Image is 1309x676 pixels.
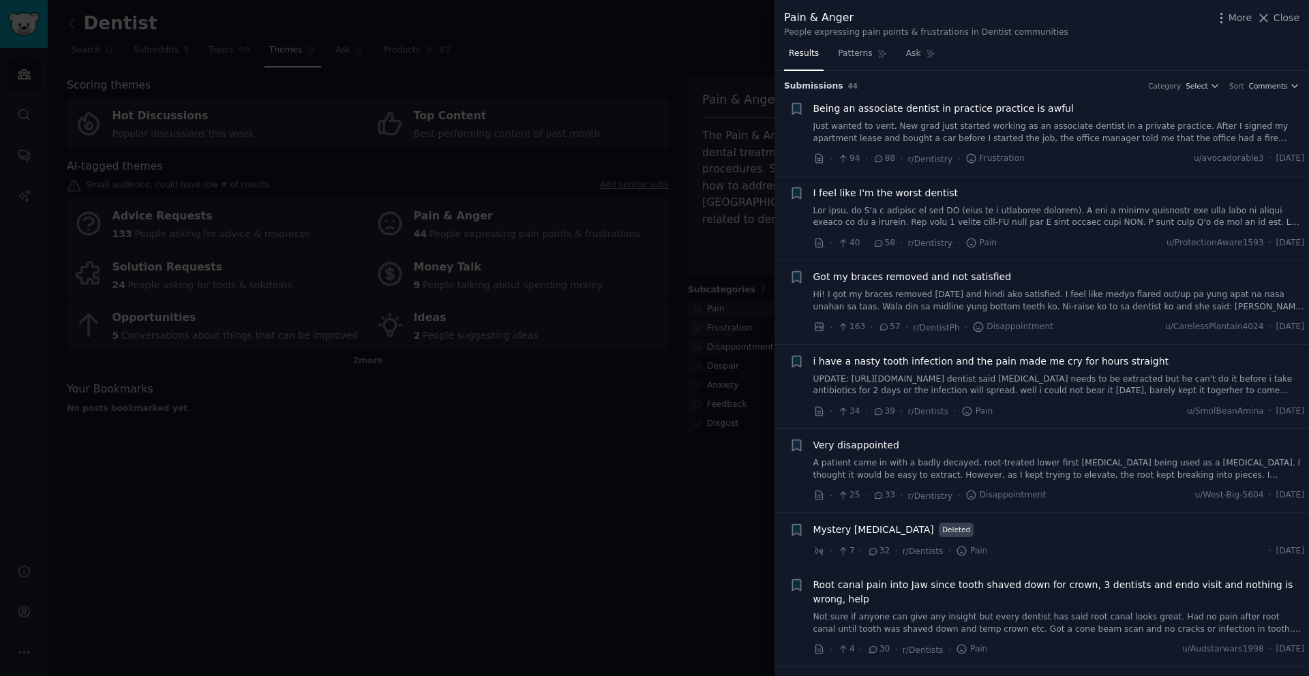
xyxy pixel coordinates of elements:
div: Category [1148,81,1181,91]
span: · [948,643,950,657]
span: More [1229,11,1252,25]
span: 44 [848,82,858,90]
span: Comments [1249,81,1288,91]
span: · [1269,153,1272,165]
span: Pain [961,405,993,418]
span: Disappointment [965,489,1047,502]
span: 40 [837,237,860,249]
span: [DATE] [1276,643,1304,656]
span: r/Dentistry [908,155,953,164]
a: Results [784,43,824,71]
button: Comments [1249,81,1299,91]
div: Pain & Anger [784,10,1068,27]
a: Patterns [833,43,891,71]
button: Close [1257,11,1299,25]
a: I feel like I'm the worst dentist [813,186,959,200]
span: Pain [956,643,988,656]
span: Pain [956,545,988,557]
span: Patterns [838,48,872,60]
span: Submission s [784,80,843,93]
span: Select [1186,81,1207,91]
a: Not sure if anyone can give any insight but every dentist has said root canal looks great. Had no... [813,611,1305,635]
span: u/ProtectionAware1593 [1167,237,1264,249]
span: 33 [873,489,895,502]
span: · [1269,237,1272,249]
span: [DATE] [1276,237,1304,249]
a: Just wanted to vent. New grad just started working as an associate dentist in a private practice.... [813,121,1305,144]
span: · [865,489,868,503]
span: [DATE] [1276,405,1304,418]
a: Lor ipsu, do S'a c adipisc el sed DO (eius te i utlaboree dolorem). A eni a minimv quisnostr exe ... [813,205,1305,229]
span: · [900,152,903,166]
span: Close [1274,11,1299,25]
span: · [894,643,897,657]
span: 94 [837,153,860,165]
span: 39 [873,405,895,418]
span: u/Audstarwars1998 [1182,643,1264,656]
span: u/SmolBeanAmina [1187,405,1264,418]
span: · [957,152,960,166]
span: u/CarelessPlantain4024 [1165,321,1264,333]
span: · [1269,405,1272,418]
span: [DATE] [1276,321,1304,333]
span: 4 [837,643,854,656]
span: 163 [837,321,865,333]
span: · [865,404,868,418]
span: u/West-Big-5604 [1194,489,1263,502]
span: 32 [867,545,890,557]
span: 30 [867,643,890,656]
a: Mystery [MEDICAL_DATA] [813,523,934,537]
span: · [830,544,832,558]
a: Hi! I got my braces removed [DATE] and hindi ako satisfied. I feel like medyo flared out/up pa yu... [813,289,1305,313]
a: Root canal pain into Jaw since tooth shaved down for crown, 3 dentists and endo visit and nothing... [813,578,1305,606]
div: Sort [1229,81,1244,91]
span: · [830,236,832,250]
span: [DATE] [1276,545,1304,557]
span: · [948,544,950,558]
div: People expressing pain points & frustrations in Dentist communities [784,27,1068,39]
span: Results [789,48,819,60]
span: · [900,404,903,418]
span: Frustration [965,153,1025,165]
span: u/avocadorable3 [1194,153,1264,165]
a: Being an associate dentist in practice practice is awful [813,102,1074,116]
span: · [953,404,956,418]
span: Disappointment [972,321,1053,333]
span: · [830,152,832,166]
span: [DATE] [1276,489,1304,502]
a: i have a nasty tooth infection and the pain made me cry for hours straight [813,354,1169,369]
a: Very disappointed [813,438,899,452]
span: r/Dentists [908,407,949,416]
span: · [860,643,862,657]
span: · [865,152,868,166]
span: 57 [878,321,901,333]
span: Pain [965,237,997,249]
span: · [830,643,832,657]
span: · [1269,643,1272,656]
span: r/Dentists [903,547,944,556]
span: Deleted [939,523,974,537]
span: · [1269,545,1272,557]
span: 34 [837,405,860,418]
a: A patient came in with a badly decayed, root-treated lower first [MEDICAL_DATA] being used as a [... [813,457,1305,481]
span: [DATE] [1276,153,1304,165]
span: · [900,489,903,503]
span: · [870,320,873,335]
a: Ask [901,43,940,71]
a: UPDATE: [URL][DOMAIN_NAME] dentist said [MEDICAL_DATA] needs to be extracted but he can't do it b... [813,373,1305,397]
span: r/DentistPh [913,323,959,333]
span: 88 [873,153,895,165]
span: 58 [873,237,895,249]
span: 25 [837,489,860,502]
span: · [860,544,862,558]
span: · [1269,489,1272,502]
span: Got my braces removed and not satisfied [813,270,1012,284]
span: 7 [837,545,854,557]
span: · [865,236,868,250]
span: · [1269,321,1272,333]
